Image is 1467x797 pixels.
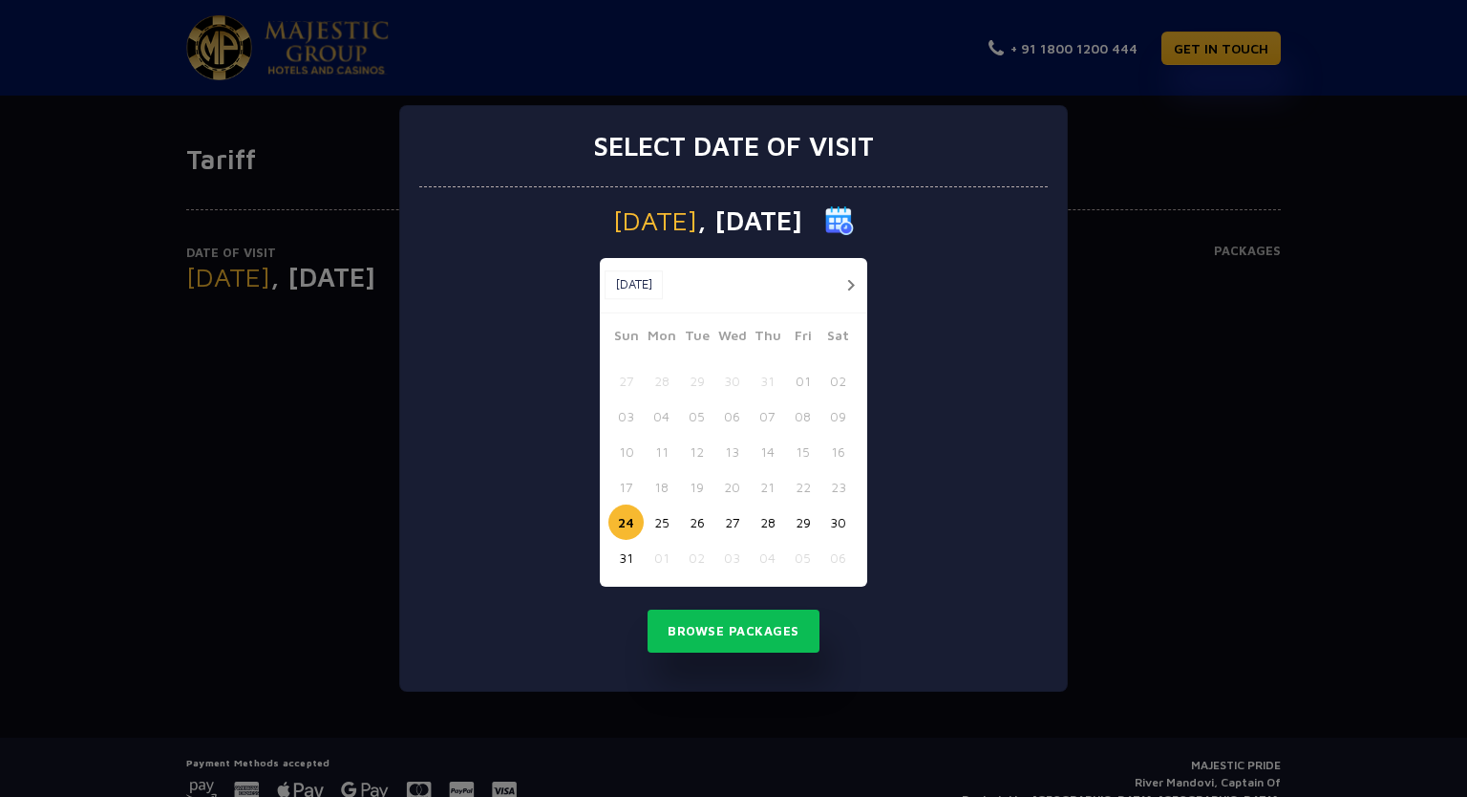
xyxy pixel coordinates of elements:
[750,505,785,540] button: 28
[644,540,679,575] button: 01
[820,469,856,505] button: 23
[785,363,820,398] button: 01
[608,469,644,505] button: 17
[608,434,644,469] button: 10
[785,325,820,352] span: Fri
[750,540,785,575] button: 04
[644,363,679,398] button: 28
[679,540,714,575] button: 02
[608,505,644,540] button: 24
[750,325,785,352] span: Thu
[593,130,874,162] h3: Select date of visit
[679,363,714,398] button: 29
[750,398,785,434] button: 07
[644,505,679,540] button: 25
[644,325,679,352] span: Mon
[714,540,750,575] button: 03
[605,270,663,299] button: [DATE]
[613,207,697,234] span: [DATE]
[608,398,644,434] button: 03
[644,434,679,469] button: 11
[679,325,714,352] span: Tue
[644,469,679,505] button: 18
[785,469,820,505] button: 22
[679,505,714,540] button: 26
[820,434,856,469] button: 16
[820,363,856,398] button: 02
[644,398,679,434] button: 04
[679,469,714,505] button: 19
[679,398,714,434] button: 05
[750,434,785,469] button: 14
[820,398,856,434] button: 09
[785,398,820,434] button: 08
[714,434,750,469] button: 13
[750,469,785,505] button: 21
[785,505,820,540] button: 29
[820,505,856,540] button: 30
[825,206,854,235] img: calender icon
[697,207,802,234] span: , [DATE]
[608,540,644,575] button: 31
[608,325,644,352] span: Sun
[714,325,750,352] span: Wed
[714,469,750,505] button: 20
[750,363,785,398] button: 31
[785,540,820,575] button: 05
[820,325,856,352] span: Sat
[714,398,750,434] button: 06
[714,505,750,540] button: 27
[648,610,819,654] button: Browse Packages
[679,434,714,469] button: 12
[608,363,644,398] button: 27
[820,540,856,575] button: 06
[714,363,750,398] button: 30
[785,434,820,469] button: 15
